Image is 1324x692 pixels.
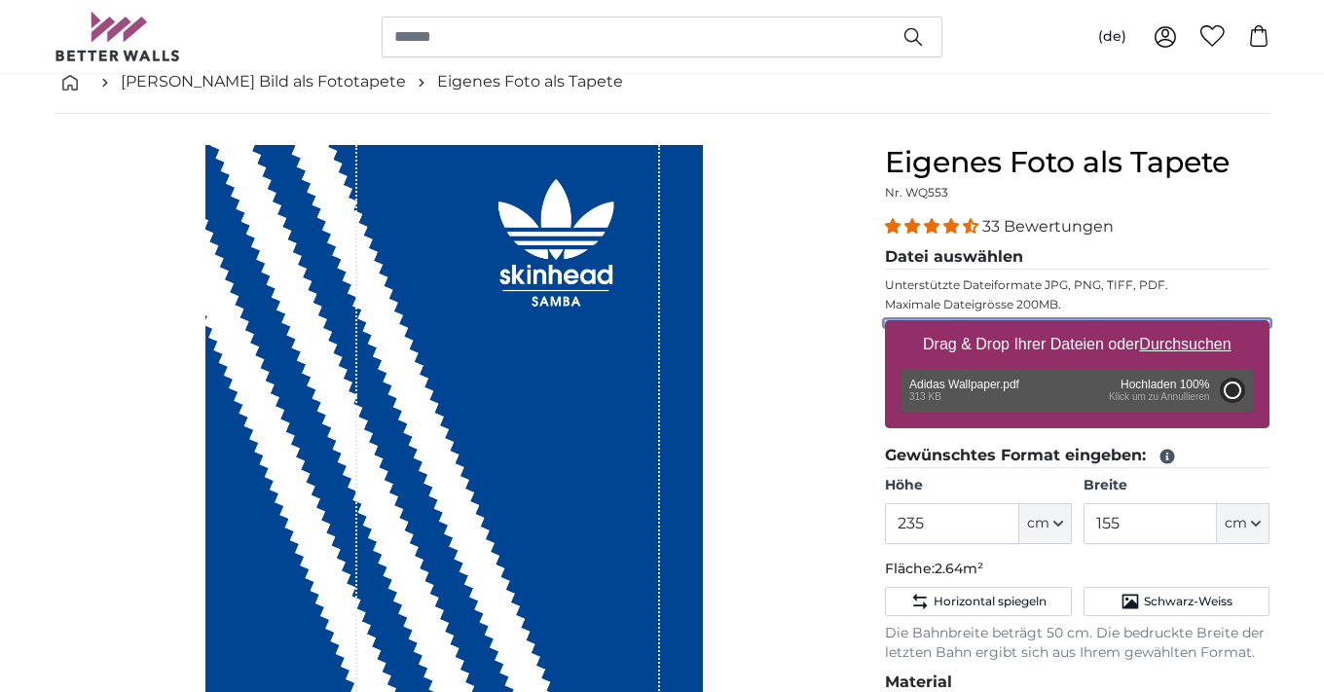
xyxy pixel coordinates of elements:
span: 33 Bewertungen [982,217,1114,236]
span: 4.33 stars [885,217,982,236]
a: Eigenes Foto als Tapete [437,70,623,93]
u: Durchsuchen [1140,336,1232,352]
button: Schwarz-Weiss [1084,587,1269,616]
label: Höhe [885,476,1071,495]
span: cm [1225,514,1247,533]
span: cm [1027,514,1049,533]
p: Maximale Dateigrösse 200MB. [885,297,1269,312]
span: Nr. WQ553 [885,185,948,200]
legend: Gewünschtes Format eingeben: [885,444,1269,468]
label: Drag & Drop Ihrer Dateien oder [915,325,1239,364]
button: Horizontal spiegeln [885,587,1071,616]
button: cm [1019,503,1072,544]
button: (de) [1083,19,1142,55]
nav: breadcrumbs [55,51,1269,114]
span: 2.64m² [935,560,983,577]
label: Breite [1084,476,1269,495]
button: cm [1217,503,1269,544]
p: Die Bahnbreite beträgt 50 cm. Die bedruckte Breite der letzten Bahn ergibt sich aus Ihrem gewählt... [885,624,1269,663]
p: Unterstützte Dateiformate JPG, PNG, TIFF, PDF. [885,277,1269,293]
h1: Eigenes Foto als Tapete [885,145,1269,180]
span: Horizontal spiegeln [934,594,1047,609]
legend: Datei auswählen [885,245,1269,270]
img: Betterwalls [55,12,181,61]
span: Schwarz-Weiss [1144,594,1232,609]
a: [PERSON_NAME] Bild als Fototapete [121,70,406,93]
p: Fläche: [885,560,1269,579]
